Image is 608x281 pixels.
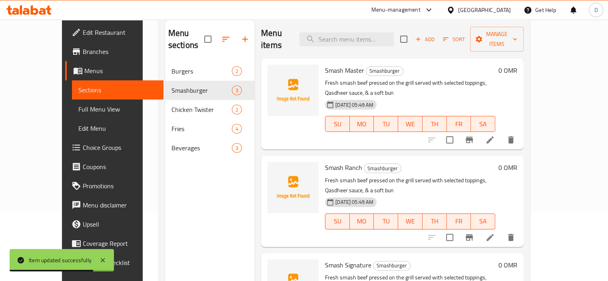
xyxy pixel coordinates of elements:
[165,81,255,100] div: Smashburger3
[374,116,398,132] button: TU
[329,215,347,227] span: SU
[447,213,471,229] button: FR
[395,31,412,48] span: Select section
[232,68,241,75] span: 2
[267,162,319,213] img: Smash Ranch
[65,195,163,215] a: Menu disclaimer
[83,239,157,248] span: Coverage Report
[426,215,444,227] span: TH
[443,35,465,44] span: Sort
[165,100,255,119] div: Chicken Twister2
[325,175,495,195] p: Fresh smash beef pressed on the grill served with selected toppings, Qasdheer sauce, & a soft bun
[594,6,598,14] span: D
[171,124,232,134] span: Fries
[168,27,204,51] h2: Menu sections
[232,124,242,134] div: items
[65,157,163,176] a: Coupons
[377,118,395,130] span: TU
[261,27,290,51] h2: Menu items
[485,233,495,242] a: Edit menu item
[72,80,163,100] a: Sections
[325,213,350,229] button: SU
[78,124,157,133] span: Edit Menu
[441,132,458,148] span: Select to update
[165,58,255,161] nav: Menu sections
[398,213,423,229] button: WE
[84,66,157,76] span: Menus
[329,118,347,130] span: SU
[460,228,479,247] button: Branch-specific-item
[78,104,157,114] span: Full Menu View
[83,258,157,267] span: Grocery Checklist
[458,6,511,14] div: [GEOGRAPHIC_DATA]
[401,215,419,227] span: WE
[353,118,371,130] span: MO
[423,213,447,229] button: TH
[501,130,520,149] button: delete
[450,118,468,130] span: FR
[299,32,394,46] input: search
[364,164,401,173] span: Smashburger
[29,256,92,265] div: Item updated successfully
[83,143,157,152] span: Choice Groups
[332,198,377,206] span: [DATE] 05:49 AM
[350,116,374,132] button: MO
[412,33,438,46] button: Add
[65,215,163,234] a: Upsell
[232,125,241,133] span: 4
[83,219,157,229] span: Upsell
[78,85,157,95] span: Sections
[441,229,458,246] span: Select to update
[471,116,495,132] button: SA
[471,213,495,229] button: SA
[371,5,421,15] div: Menu-management
[171,86,232,95] div: Smashburger
[83,162,157,171] span: Coupons
[235,30,255,49] button: Add section
[165,119,255,138] div: Fries4
[199,31,216,48] span: Select all sections
[377,215,395,227] span: TU
[353,215,371,227] span: MO
[171,105,232,114] span: Chicken Twister
[72,119,163,138] a: Edit Menu
[232,105,242,114] div: items
[401,118,419,130] span: WE
[83,181,157,191] span: Promotions
[83,28,157,37] span: Edit Restaurant
[325,64,364,76] span: Smash Master
[65,234,163,253] a: Coverage Report
[325,116,350,132] button: SU
[267,65,319,116] img: Smash Master
[476,29,517,49] span: Manage items
[171,66,232,76] span: Burgers
[441,33,467,46] button: Sort
[65,61,163,80] a: Menus
[501,228,520,247] button: delete
[232,87,241,94] span: 3
[216,30,235,49] span: Sort sections
[426,118,444,130] span: TH
[83,47,157,56] span: Branches
[325,259,371,271] span: Smash Signature
[474,215,492,227] span: SA
[332,101,377,109] span: [DATE] 05:49 AM
[165,62,255,81] div: Burgers2
[460,130,479,149] button: Branch-specific-item
[65,23,163,42] a: Edit Restaurant
[65,253,163,272] a: Grocery Checklist
[450,215,468,227] span: FR
[325,161,362,173] span: Smash Ranch
[83,200,157,210] span: Menu disclaimer
[232,66,242,76] div: items
[414,35,436,44] span: Add
[398,116,423,132] button: WE
[447,116,471,132] button: FR
[412,33,438,46] span: Add item
[474,118,492,130] span: SA
[498,65,517,76] h6: 0 OMR
[171,143,232,153] span: Beverages
[498,162,517,173] h6: 0 OMR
